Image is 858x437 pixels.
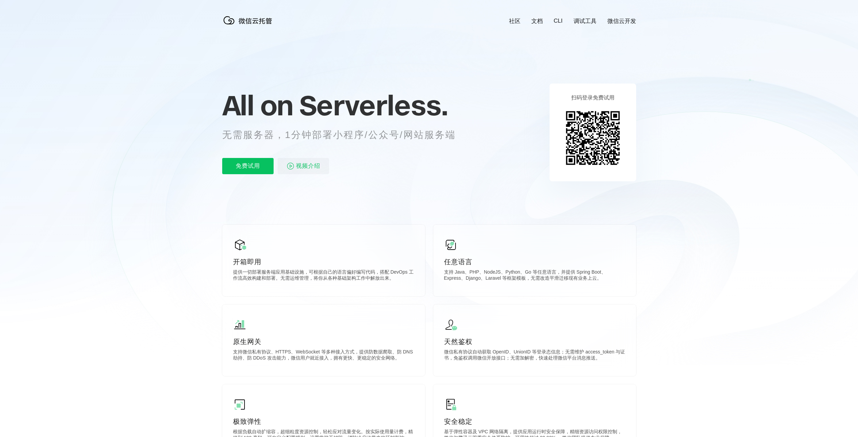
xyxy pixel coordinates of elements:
p: 无需服务器，1分钟部署小程序/公众号/网站服务端 [222,128,468,142]
a: 调试工具 [574,17,597,25]
img: video_play.svg [286,162,295,170]
p: 支持 Java、PHP、NodeJS、Python、Go 等任意语言，并提供 Spring Boot、Express、Django、Laravel 等框架模板，无需改造平滑迁移现有业务上云。 [444,269,625,283]
a: 社区 [509,17,520,25]
p: 免费试用 [222,158,274,174]
span: Serverless. [299,88,448,122]
p: 支持微信私有协议、HTTPS、WebSocket 等多种接入方式，提供防数据爬取、防 DNS 劫持、防 DDoS 攻击能力，微信用户就近接入，拥有更快、更稳定的安全网络。 [233,349,414,363]
span: All on [222,88,293,122]
p: 极致弹性 [233,417,414,426]
span: 视频介绍 [296,158,320,174]
p: 原生网关 [233,337,414,346]
p: 扫码登录免费试用 [571,94,614,101]
p: 开箱即用 [233,257,414,267]
a: 微信云开发 [607,17,636,25]
a: 文档 [531,17,543,25]
p: 安全稳定 [444,417,625,426]
p: 微信私有协议自动获取 OpenID、UnionID 等登录态信息；无需维护 access_token 与证书，免鉴权调用微信开放接口；无需加解密，快速处理微信平台消息推送。 [444,349,625,363]
a: CLI [554,18,562,24]
p: 任意语言 [444,257,625,267]
p: 天然鉴权 [444,337,625,346]
p: 提供一切部署服务端应用基础设施，可根据自己的语言偏好编写代码，搭配 DevOps 工作流高效构建和部署。无需运维管理，将你从各种基础架构工作中解放出来。 [233,269,414,283]
a: 微信云托管 [222,22,276,28]
img: 微信云托管 [222,14,276,27]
